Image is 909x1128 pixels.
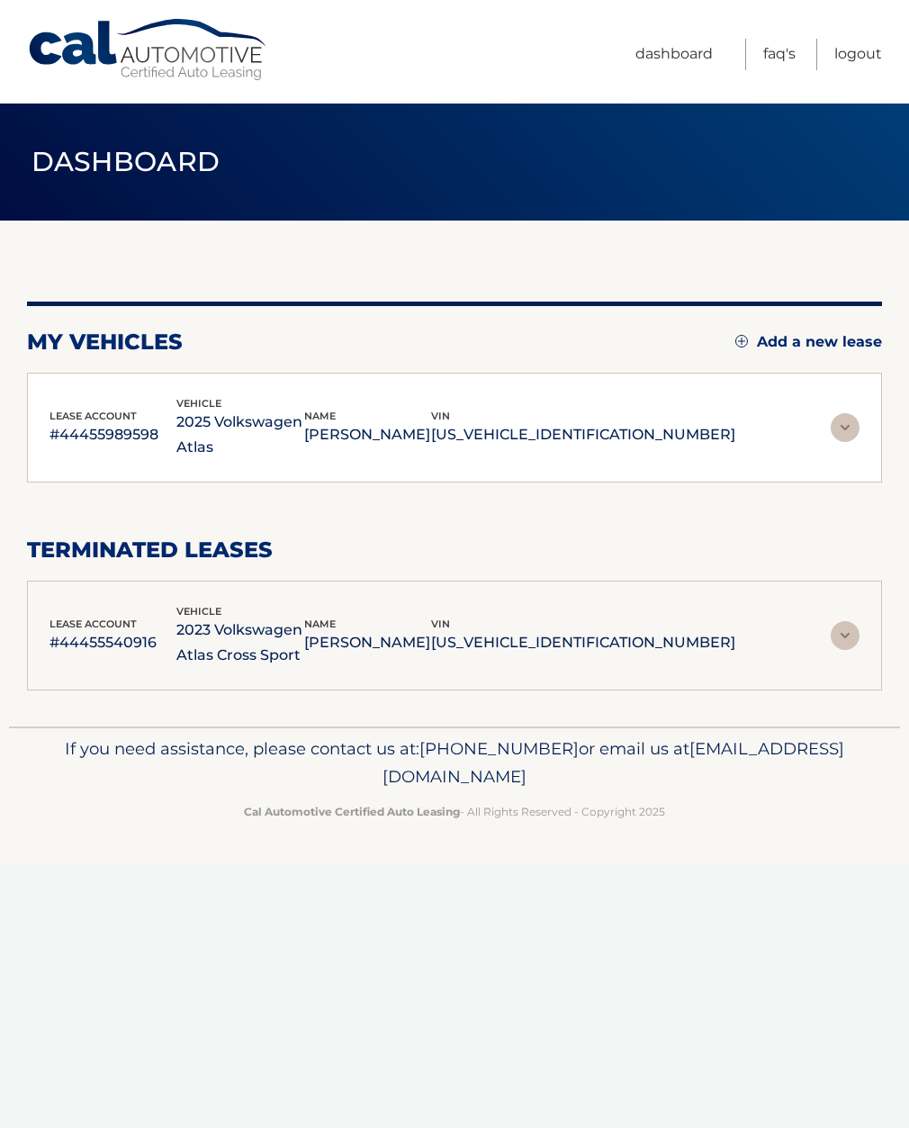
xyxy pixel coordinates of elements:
img: accordion-rest.svg [831,621,859,650]
span: lease account [49,410,137,422]
a: Add a new lease [735,333,882,351]
a: Cal Automotive [27,18,270,82]
span: name [304,410,336,422]
a: Logout [834,39,882,70]
p: [US_VEHICLE_IDENTIFICATION_NUMBER] [431,630,735,655]
p: #44455989598 [49,422,176,447]
p: [PERSON_NAME] [304,630,431,655]
p: [PERSON_NAME] [304,422,431,447]
h2: my vehicles [27,329,183,356]
strong: Cal Automotive Certified Auto Leasing [244,805,460,818]
p: [US_VEHICLE_IDENTIFICATION_NUMBER] [431,422,735,447]
img: accordion-rest.svg [831,413,859,442]
span: lease account [49,618,137,630]
a: FAQ's [763,39,796,70]
p: 2023 Volkswagen Atlas Cross Sport [176,618,303,668]
h2: terminated leases [27,537,882,564]
span: [PHONE_NUMBER] [419,738,579,759]
span: vin [431,618,450,630]
p: 2025 Volkswagen Atlas [176,410,303,460]
span: vehicle [176,605,221,618]
a: Dashboard [635,39,713,70]
img: add.svg [735,335,748,347]
p: If you need assistance, please contact us at: or email us at [36,735,873,792]
span: vehicle [176,397,221,410]
p: #44455540916 [49,630,176,655]
span: name [304,618,336,630]
span: vin [431,410,450,422]
p: - All Rights Reserved - Copyright 2025 [36,802,873,821]
span: Dashboard [31,145,220,178]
